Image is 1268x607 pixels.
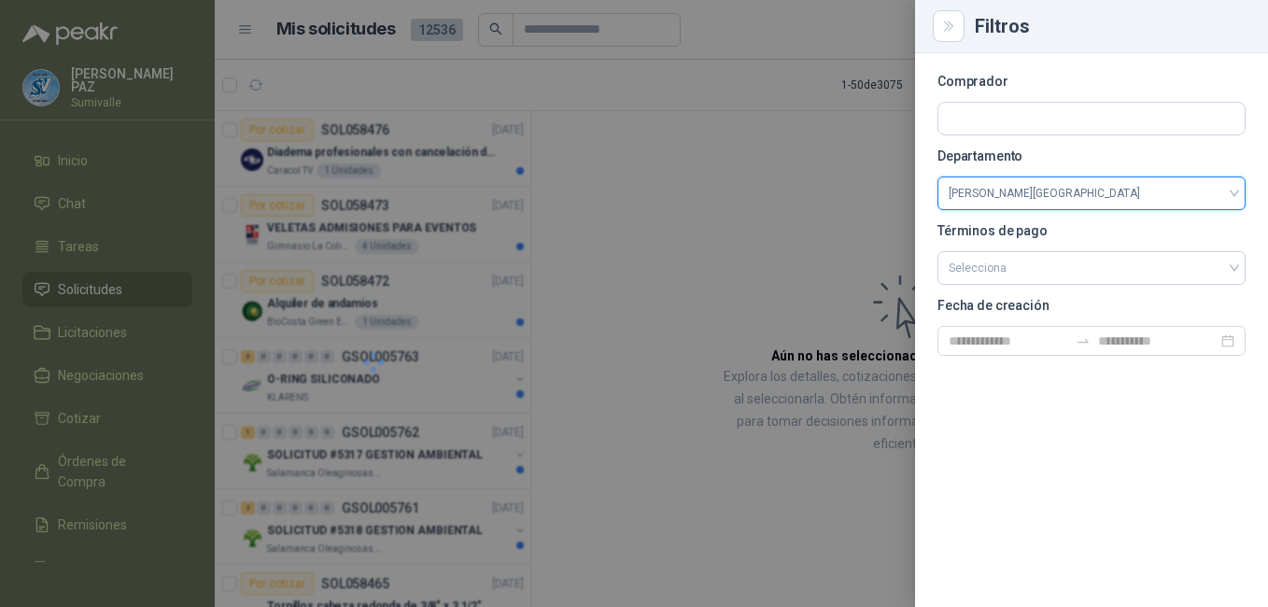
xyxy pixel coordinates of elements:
[937,225,1246,236] p: Términos de pago
[937,300,1246,311] p: Fecha de creación
[975,17,1246,35] div: Filtros
[1076,333,1091,348] span: to
[937,150,1246,162] p: Departamento
[937,15,960,37] button: Close
[937,76,1246,87] p: Comprador
[1076,333,1091,348] span: swap-right
[949,179,1234,207] span: Valle del Cauca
